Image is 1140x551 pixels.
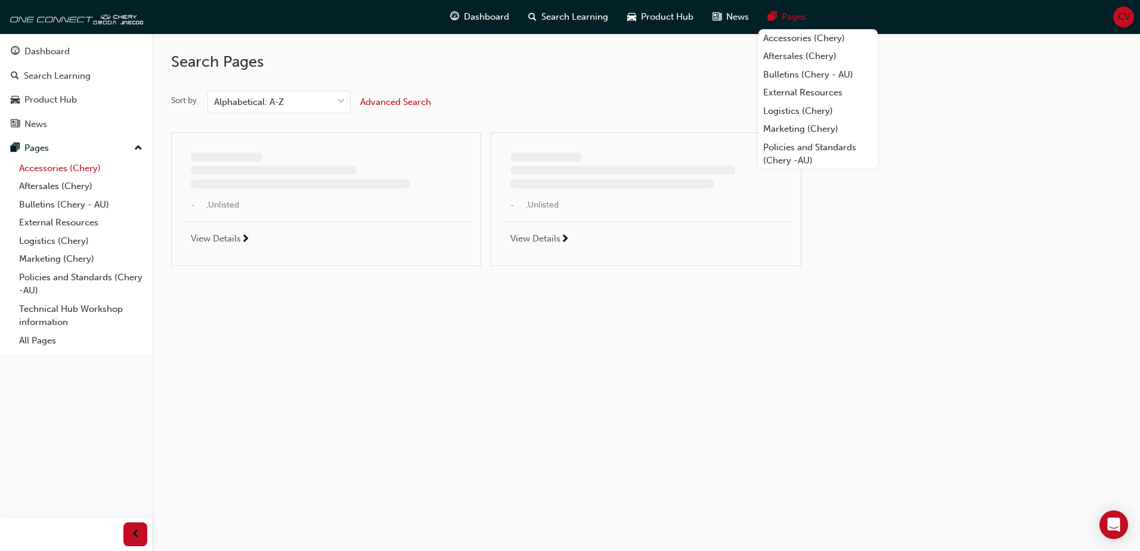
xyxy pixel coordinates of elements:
[618,5,703,29] a: car-iconProduct Hub
[758,66,878,84] a: Bulletins (Chery - AU)
[518,200,526,210] span: undefined-icon
[11,119,20,130] span: news-icon
[214,95,284,109] div: Alphabetical: A-Z
[510,197,781,212] span: - , Unlisted
[5,41,147,63] a: Dashboard
[134,141,142,156] span: up-icon
[337,94,345,110] span: down-icon
[5,65,147,87] a: Search Learning
[14,300,147,332] a: Technical Hub Workshop information
[24,93,77,107] div: Product Hub
[758,5,816,29] a: pages-iconPages
[726,10,749,24] span: News
[5,113,147,135] a: News
[5,89,147,111] a: Product Hub
[360,91,431,113] button: Advanced Search
[758,120,878,138] a: Marketing (Chery)
[541,10,608,24] span: Search Learning
[5,38,147,137] button: DashboardSearch LearningProduct HubNews
[519,5,618,29] a: search-iconSearch Learning
[528,10,537,24] span: search-icon
[14,177,147,196] a: Aftersales (Chery)
[560,234,569,245] span: next-icon
[14,196,147,214] a: Bulletins (Chery - AU)
[24,45,70,58] div: Dashboard
[510,232,560,246] span: View Details
[14,268,147,300] a: Policies and Standards (Chery -AU)
[703,5,758,29] a: news-iconNews
[712,10,721,24] span: news-icon
[191,197,461,212] span: - , Unlisted
[11,95,20,106] span: car-icon
[14,159,147,178] a: Accessories (Chery)
[11,143,20,154] span: pages-icon
[450,10,459,24] span: guage-icon
[24,69,91,83] div: Search Learning
[14,213,147,232] a: External Resources
[191,232,241,246] span: View Details
[171,52,1121,72] h2: Search Pages
[441,5,519,29] a: guage-iconDashboard
[131,527,140,542] span: prev-icon
[24,117,47,131] div: News
[11,47,20,57] span: guage-icon
[758,29,878,48] a: Accessories (Chery)
[627,10,636,24] span: car-icon
[641,10,693,24] span: Product Hub
[1113,7,1134,27] button: CV
[1118,10,1130,24] span: CV
[6,5,143,29] img: oneconnect
[464,10,509,24] span: Dashboard
[758,47,878,66] a: Aftersales (Chery)
[768,10,777,24] span: pages-icon
[11,71,19,82] span: search-icon
[5,137,147,159] button: Pages
[241,234,250,245] span: next-icon
[782,10,806,24] span: Pages
[198,200,206,210] span: undefined-icon
[758,138,878,170] a: Policies and Standards (Chery -AU)
[758,102,878,120] a: Logistics (Chery)
[171,95,197,107] div: Sort by
[14,232,147,250] a: Logistics (Chery)
[14,332,147,350] a: All Pages
[758,83,878,102] a: External Resources
[1099,510,1128,539] div: Open Intercom Messenger
[360,97,431,107] span: Advanced Search
[24,141,49,155] div: Pages
[14,250,147,268] a: Marketing (Chery)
